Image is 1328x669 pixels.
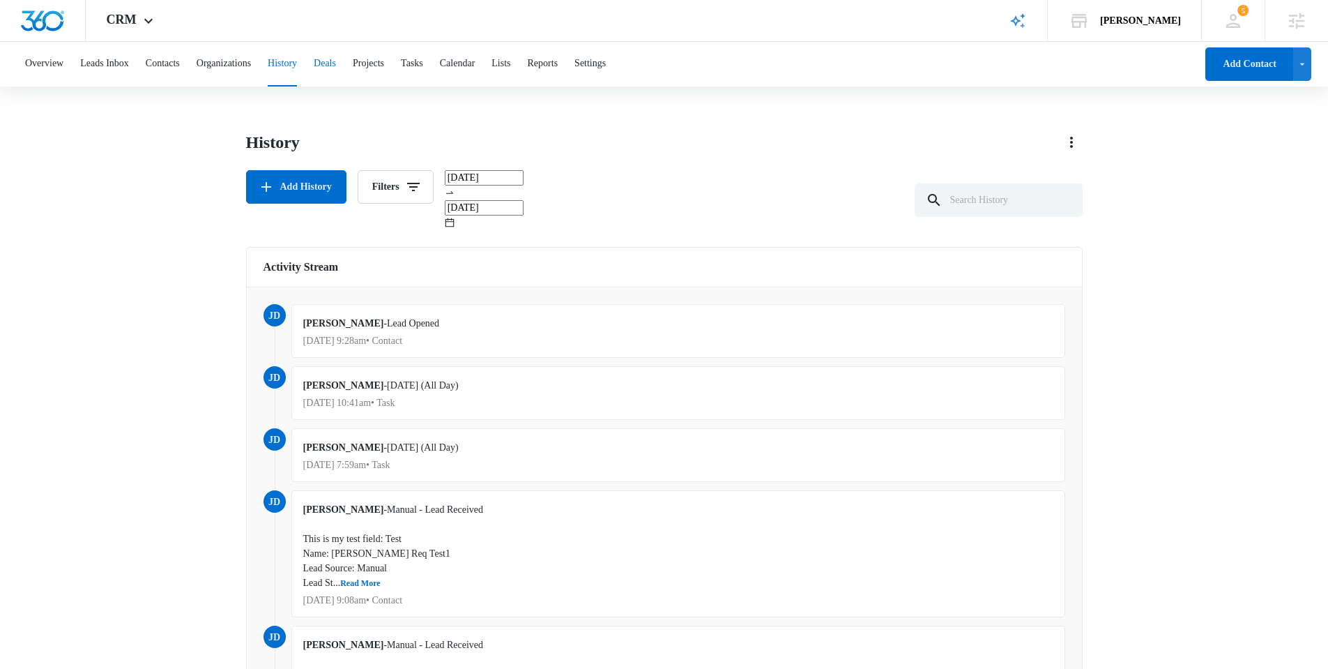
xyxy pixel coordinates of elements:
[445,188,455,198] span: to
[246,132,300,153] h1: History
[264,626,286,648] span: JD
[340,579,380,587] button: Read More
[291,366,1065,420] div: -
[291,428,1065,482] div: -
[358,170,434,204] button: Filters
[1060,131,1083,153] button: Actions
[303,336,1053,346] p: [DATE] 9:28am • Contact
[264,428,286,451] span: JD
[387,318,439,329] span: Lead Opened
[291,304,1065,358] div: -
[303,318,384,329] span: [PERSON_NAME]
[107,13,137,27] span: CRM
[197,42,251,87] button: Organizations
[264,259,1065,276] h6: Activity Stream
[387,442,459,453] span: [DATE] (All Day)
[353,42,384,87] button: Projects
[264,490,286,513] span: JD
[445,170,524,186] input: Start date
[1100,15,1181,27] div: account name
[491,42,510,87] button: Lists
[303,398,1053,408] p: [DATE] 10:41am • Task
[1237,5,1249,16] span: 5
[387,380,459,391] span: [DATE] (All Day)
[264,304,286,326] span: JD
[303,504,484,588] span: Manual - Lead Received This is my test field: Test Name: [PERSON_NAME] Req Test1 Lead Source: Man...
[314,42,336,87] button: Deals
[303,460,1053,470] p: [DATE] 7:59am • Task
[401,42,423,87] button: Tasks
[440,42,475,87] button: Calendar
[1205,47,1293,81] button: Add Contact
[25,42,63,87] button: Overview
[574,42,606,87] button: Settings
[146,42,180,87] button: Contacts
[246,170,346,204] button: Add History
[915,183,1083,217] input: Search History
[291,490,1065,617] div: -
[264,366,286,389] span: JD
[80,42,129,87] button: Leads Inbox
[445,188,455,197] span: swap-right
[303,596,1053,606] p: [DATE] 9:08am • Contact
[1237,5,1249,16] div: notifications count
[445,200,524,216] input: End date
[303,504,384,515] span: [PERSON_NAME]
[303,442,384,453] span: [PERSON_NAME]
[528,42,558,87] button: Reports
[268,42,297,87] button: History
[303,640,384,650] span: [PERSON_NAME]
[445,218,455,227] span: calendar
[303,380,384,391] span: [PERSON_NAME]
